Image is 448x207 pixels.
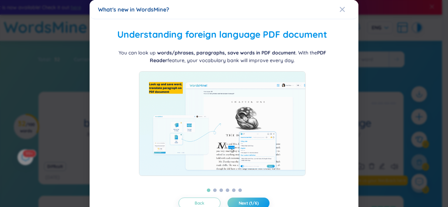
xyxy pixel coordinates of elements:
div: What's new in WordsMine? [98,6,350,13]
span: Back [195,200,205,206]
button: 3 [219,188,223,192]
button: 5 [232,188,236,192]
button: 6 [238,188,242,192]
h2: Understanding foreign language PDF document [98,28,346,42]
span: Next (1/6) [239,200,259,206]
span: You can look up . With the feature, your vocabulary bank will improve every day. [119,50,326,64]
button: 2 [213,188,217,192]
button: 1 [207,188,210,192]
button: 4 [226,188,229,192]
b: words/phrases, paragraphs, save words in PDF document [157,50,296,56]
b: PDF Reader [150,50,326,64]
